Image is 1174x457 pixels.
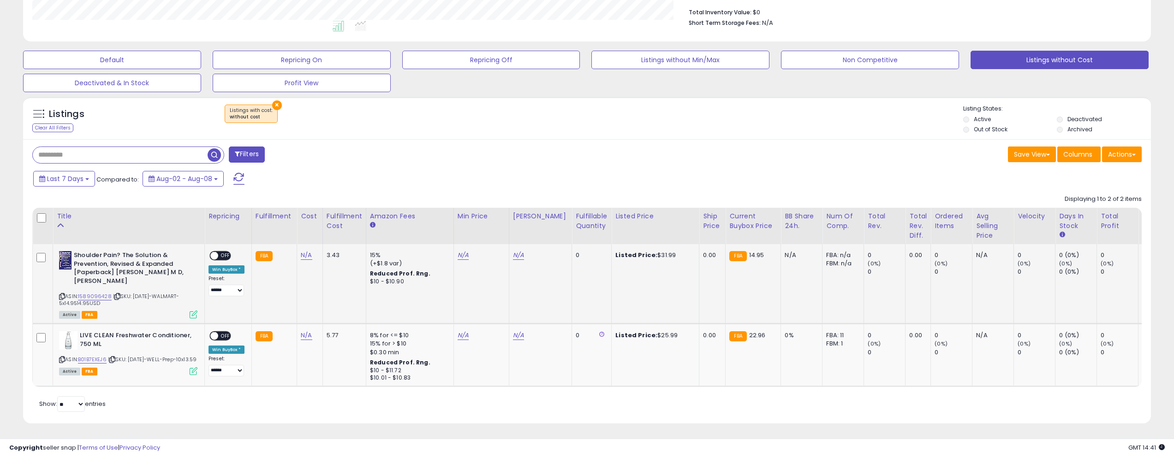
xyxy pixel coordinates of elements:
small: (0%) [1059,340,1072,347]
div: 0 (0%) [1059,331,1097,340]
div: Current Buybox Price [729,211,777,231]
b: Reduced Prof. Rng. [370,270,430,277]
button: Aug-02 - Aug-08 [143,171,224,187]
div: 0 [576,331,604,340]
div: Days In Stock [1059,211,1093,231]
small: (0%) [1059,260,1072,267]
a: Privacy Policy [119,443,160,452]
div: 15% [370,251,447,259]
div: Title [57,211,201,221]
b: Total Inventory Value: [689,8,751,16]
span: N/A [762,18,773,27]
li: $0 [689,6,1135,17]
div: Min Price [458,211,505,221]
div: 0.00 [909,251,924,259]
span: Columns [1063,150,1092,159]
a: N/A [458,251,469,260]
div: 0 [1018,268,1055,276]
div: (+$1.8 var) [370,259,447,268]
div: Ordered Items [935,211,968,231]
div: Amazon Fees [370,211,450,221]
button: Last 7 Days [33,171,95,187]
div: Preset: [209,275,244,296]
span: OFF [218,252,233,260]
button: Non Competitive [781,51,959,69]
button: Listings without Cost [971,51,1149,69]
div: Total Rev. Diff. [909,211,927,240]
div: Clear All Filters [32,123,73,132]
div: 0.00 [703,331,718,340]
h5: Listings [49,108,84,121]
div: 0.00 [703,251,718,259]
div: Total Profit [1101,211,1134,231]
span: 2025-08-16 14:41 GMT [1128,443,1165,452]
b: LIVE CLEAN Freshwater Conditioner, 750 ML [80,331,192,351]
div: 0% [785,331,815,340]
span: Show: entries [39,399,106,408]
button: Deactivated & In Stock [23,74,201,92]
button: Profit View [213,74,391,92]
div: 0 [1101,251,1138,259]
div: Win BuyBox * [209,265,244,274]
a: N/A [301,251,312,260]
small: (0%) [935,260,948,267]
button: Columns [1057,146,1101,162]
div: 0 [935,268,972,276]
div: 0 [935,331,972,340]
div: ASIN: [59,331,197,374]
b: Listed Price: [615,331,657,340]
div: 0 [1018,348,1055,357]
div: Cost [301,211,319,221]
div: $10 - $11.72 [370,367,447,375]
div: 0 (0%) [1059,268,1097,276]
span: FBA [82,311,97,319]
div: 5.77 [327,331,359,340]
div: 0 [868,251,905,259]
div: FBM: n/a [826,259,857,268]
div: seller snap | | [9,444,160,452]
a: N/A [513,331,524,340]
small: FBA [729,251,746,261]
img: 41uA0I0WeLL._SL40_.jpg [59,251,72,270]
div: 0 [1018,251,1055,259]
div: $0.30 min [370,348,447,357]
div: 0 [868,331,905,340]
span: Listings with cost : [230,107,273,121]
a: N/A [513,251,524,260]
div: ASIN: [59,251,197,317]
span: Compared to: [96,175,139,184]
div: BB Share 24h. [785,211,818,231]
small: FBA [256,251,273,261]
a: N/A [458,331,469,340]
button: Save View [1008,146,1056,162]
div: 0 [935,251,972,259]
div: Velocity [1018,211,1051,221]
div: Avg Selling Price [976,211,1010,240]
small: Days In Stock. [1059,231,1065,239]
div: $10 - $10.90 [370,278,447,286]
div: Ship Price [703,211,721,231]
span: All listings currently available for purchase on Amazon [59,368,80,375]
img: 31walaTjSjL._SL40_.jpg [59,331,77,350]
span: 22.96 [749,331,766,340]
div: 0 [1101,348,1138,357]
div: Win BuyBox * [209,346,244,354]
label: Archived [1067,125,1092,133]
div: $25.99 [615,331,692,340]
small: (0%) [935,340,948,347]
div: N/A [976,251,1007,259]
div: Num of Comp. [826,211,860,231]
div: 0 [1101,331,1138,340]
small: (0%) [1018,340,1031,347]
label: Deactivated [1067,115,1102,123]
button: × [272,100,282,110]
a: N/A [301,331,312,340]
div: 0 [868,348,905,357]
span: | SKU: [DATE]-WALMART-5x14.9514.95USD [59,293,179,306]
div: N/A [785,251,815,259]
b: Shoulder Pain? The Solution & Prevention, Revised & Expanded [Paperback] [PERSON_NAME] M D, [PERS... [74,251,186,287]
button: Default [23,51,201,69]
span: | SKU: [DATE]-WELL-Prep-10x13.59 [108,356,197,363]
div: FBM: 1 [826,340,857,348]
span: Last 7 Days [47,174,83,183]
